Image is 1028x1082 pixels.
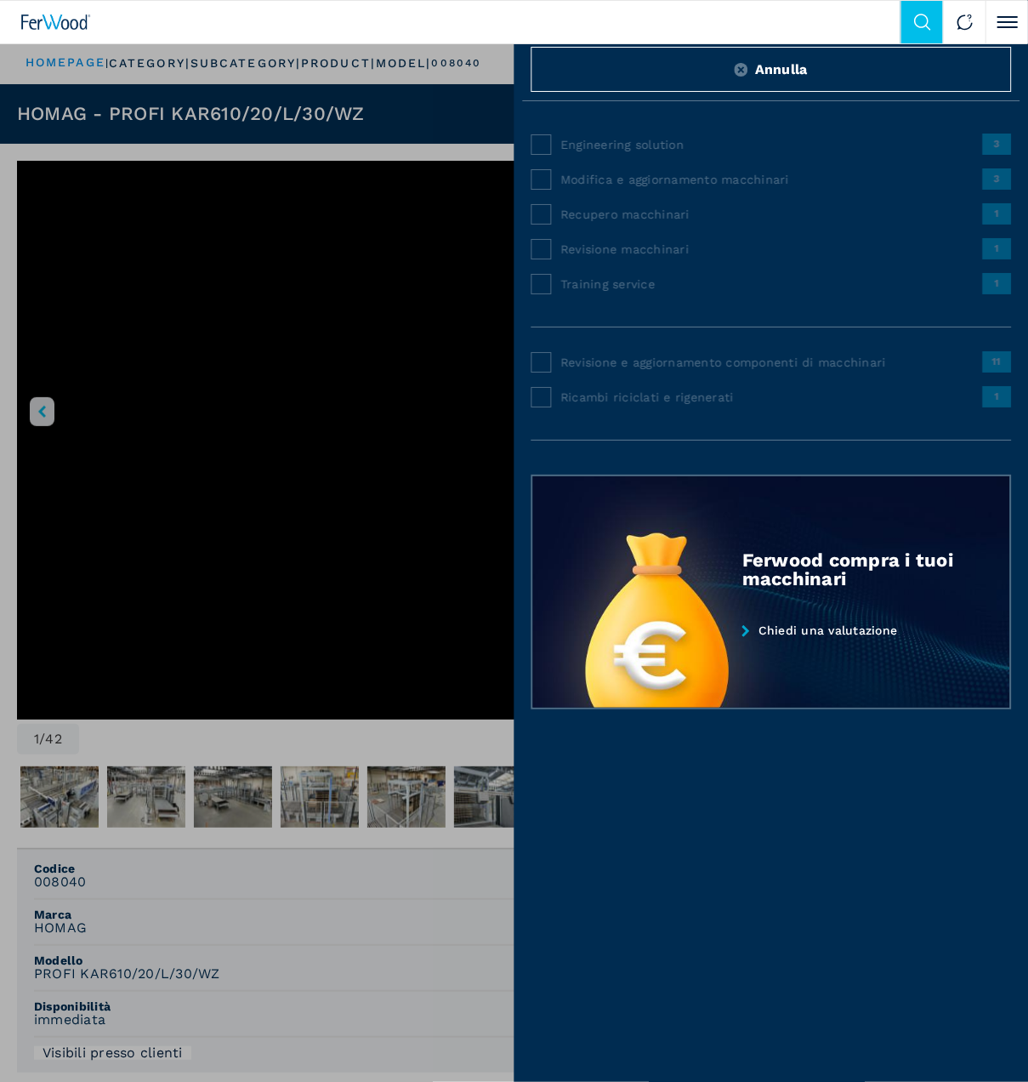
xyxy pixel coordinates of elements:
[985,1,1028,43] button: Click to toggle menu
[755,61,808,77] span: Annulla
[982,386,1011,407] span: 1
[982,203,1011,224] span: 1
[561,139,983,151] span: Engineering solution
[531,624,1012,709] a: Chiedi una valutazione
[982,351,1011,372] span: 11
[561,356,983,368] span: Revisione e aggiornamento componenti di macchinari
[561,174,983,185] span: Modifica e aggiornamento macchinari
[531,47,1012,92] button: ResetAnnulla
[742,551,1011,589] div: Ferwood compra i tuoi macchinari
[21,14,91,30] img: Ferwood
[533,476,1010,708] img: Ferwood compra i tuoi macchinari
[957,14,974,31] img: Contact us
[982,238,1011,259] span: 1
[561,208,983,220] span: Recupero macchinari
[982,273,1011,293] span: 1
[982,168,1011,189] span: 3
[735,63,748,77] img: Reset
[561,391,983,403] span: Ricambi riciclati e rigenerati
[914,14,931,31] img: Search
[561,278,983,290] span: Training service
[561,243,983,255] span: Revisione macchinari
[982,134,1011,154] span: 3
